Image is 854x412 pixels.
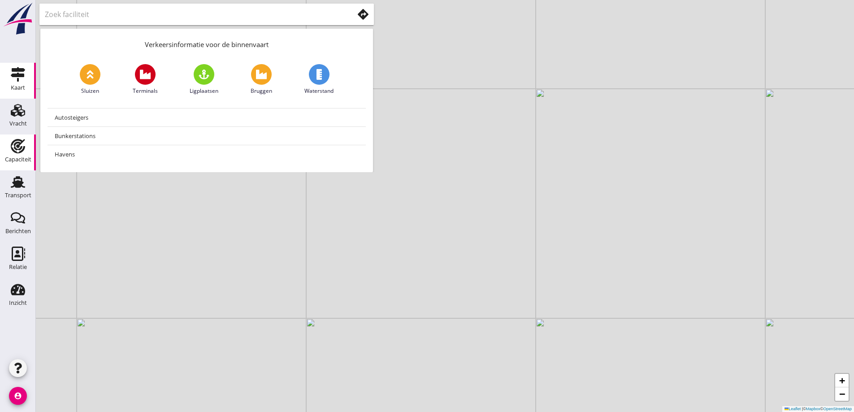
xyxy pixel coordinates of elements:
span: Terminals [133,87,158,95]
a: Terminals [133,64,158,95]
a: Sluizen [80,64,100,95]
div: Havens [55,149,359,160]
div: Autosteigers [55,112,359,123]
a: Waterstand [304,64,334,95]
span: Ligplaatsen [190,87,218,95]
span: Sluizen [81,87,99,95]
span: Bruggen [251,87,272,95]
a: Bruggen [251,64,272,95]
div: Capaciteit [5,156,31,162]
span: | [802,407,803,411]
a: Zoom in [835,374,849,387]
div: Berichten [5,228,31,234]
input: Zoek faciliteit [45,7,341,22]
a: Ligplaatsen [190,64,218,95]
div: Relatie [9,264,27,270]
img: logo-small.a267ee39.svg [2,2,34,35]
div: Inzicht [9,300,27,306]
a: OpenStreetMap [823,407,852,411]
div: Kaart [11,85,25,91]
a: Leaflet [785,407,801,411]
div: Verkeersinformatie voor de binnenvaart [40,29,373,57]
div: Transport [5,192,31,198]
span: Waterstand [304,87,334,95]
a: Zoom out [835,387,849,401]
span: − [839,388,845,399]
div: Vracht [9,121,27,126]
div: Bunkerstations [55,130,359,141]
span: + [839,375,845,386]
div: © © [782,406,854,412]
a: Mapbox [806,407,820,411]
i: account_circle [9,387,27,405]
